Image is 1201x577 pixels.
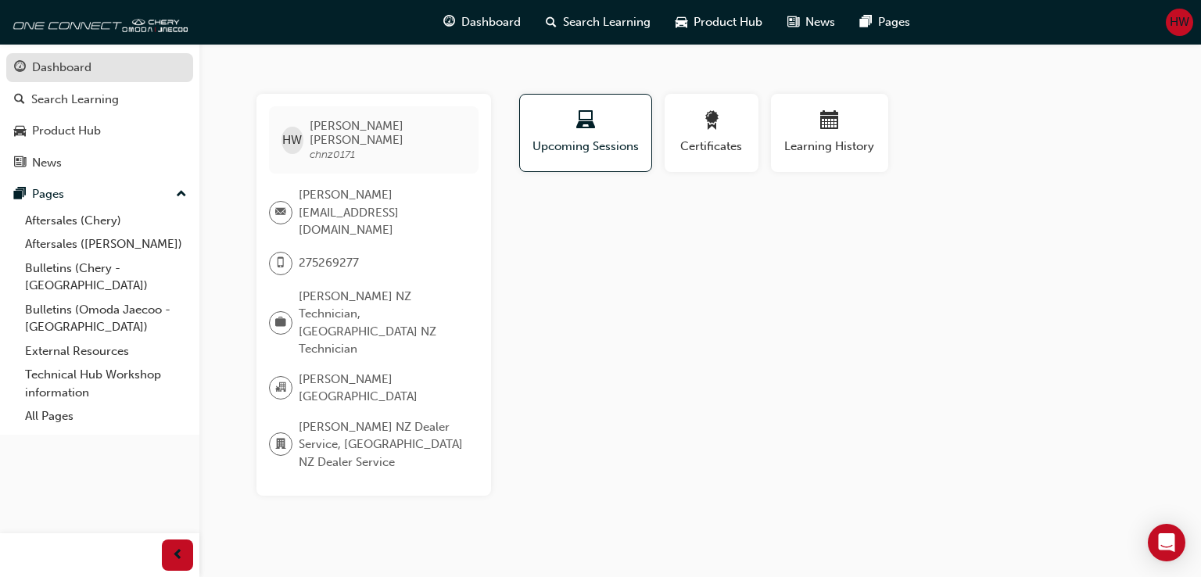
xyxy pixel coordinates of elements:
[172,546,184,565] span: prev-icon
[8,6,188,38] img: oneconnect
[533,6,663,38] a: search-iconSearch Learning
[6,180,193,209] button: Pages
[787,13,799,32] span: news-icon
[665,94,758,172] button: Certificates
[275,253,286,274] span: mobile-icon
[694,13,762,31] span: Product Hub
[6,149,193,177] a: News
[6,50,193,180] button: DashboardSearch LearningProduct HubNews
[14,188,26,202] span: pages-icon
[32,185,64,203] div: Pages
[546,13,557,32] span: search-icon
[6,53,193,82] a: Dashboard
[563,13,651,31] span: Search Learning
[805,13,835,31] span: News
[14,93,25,107] span: search-icon
[1148,524,1185,561] div: Open Intercom Messenger
[702,111,721,132] span: award-icon
[532,138,640,156] span: Upcoming Sessions
[275,435,286,455] span: department-icon
[19,404,193,428] a: All Pages
[299,186,466,239] span: [PERSON_NAME][EMAIL_ADDRESS][DOMAIN_NAME]
[1166,9,1193,36] button: HW
[860,13,872,32] span: pages-icon
[676,138,747,156] span: Certificates
[282,131,302,149] span: HW
[275,202,286,223] span: email-icon
[519,94,652,172] button: Upcoming Sessions
[14,61,26,75] span: guage-icon
[771,94,888,172] button: Learning History
[19,298,193,339] a: Bulletins (Omoda Jaecoo - [GEOGRAPHIC_DATA])
[14,156,26,170] span: news-icon
[663,6,775,38] a: car-iconProduct Hub
[19,209,193,233] a: Aftersales (Chery)
[299,371,466,406] span: [PERSON_NAME] [GEOGRAPHIC_DATA]
[820,111,839,132] span: calendar-icon
[275,378,286,398] span: organisation-icon
[676,13,687,32] span: car-icon
[32,154,62,172] div: News
[19,363,193,404] a: Technical Hub Workshop information
[6,116,193,145] a: Product Hub
[848,6,923,38] a: pages-iconPages
[1170,13,1189,31] span: HW
[299,254,359,272] span: 275269277
[431,6,533,38] a: guage-iconDashboard
[275,313,286,333] span: briefcase-icon
[576,111,595,132] span: laptop-icon
[299,418,466,471] span: [PERSON_NAME] NZ Dealer Service, [GEOGRAPHIC_DATA] NZ Dealer Service
[783,138,877,156] span: Learning History
[878,13,910,31] span: Pages
[775,6,848,38] a: news-iconNews
[310,148,355,161] span: chnz0171
[461,13,521,31] span: Dashboard
[14,124,26,138] span: car-icon
[176,185,187,205] span: up-icon
[19,339,193,364] a: External Resources
[32,59,91,77] div: Dashboard
[19,232,193,256] a: Aftersales ([PERSON_NAME])
[6,85,193,114] a: Search Learning
[32,122,101,140] div: Product Hub
[443,13,455,32] span: guage-icon
[31,91,119,109] div: Search Learning
[310,119,465,147] span: [PERSON_NAME] [PERSON_NAME]
[299,288,466,358] span: [PERSON_NAME] NZ Technician, [GEOGRAPHIC_DATA] NZ Technician
[19,256,193,298] a: Bulletins (Chery - [GEOGRAPHIC_DATA])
